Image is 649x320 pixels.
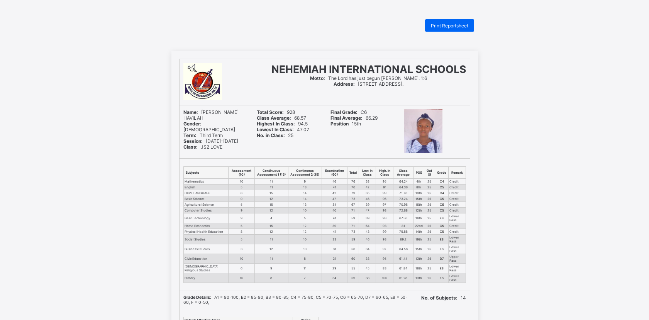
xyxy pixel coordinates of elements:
[288,244,322,254] td: 10
[393,202,413,208] td: 70.96
[376,185,393,190] td: 91
[359,244,376,254] td: 34
[359,235,376,244] td: 46
[322,179,347,185] td: 46
[449,264,466,273] td: Lower Pass
[359,185,376,190] td: 42
[421,295,458,301] b: No. of Subjects:
[347,223,359,229] td: 71
[183,109,239,121] span: [PERSON_NAME] HAVILAH
[359,254,376,264] td: 33
[376,235,393,244] td: 93
[359,213,376,223] td: 39
[347,196,359,202] td: 73
[435,208,449,213] td: C5
[183,208,229,213] td: Computer Studies
[288,235,322,244] td: 10
[257,132,293,138] span: 25
[347,202,359,208] td: 67
[288,208,322,213] td: 10
[183,254,229,264] td: Civic Education
[347,208,359,213] td: 71
[229,190,255,196] td: 8
[330,121,361,127] span: 15th
[183,273,229,283] td: History
[424,229,435,235] td: 25
[435,254,449,264] td: D7
[431,23,468,29] span: Print Reportsheet
[413,202,424,208] td: 16th
[255,202,288,208] td: 15
[257,127,309,132] span: 47.07
[413,196,424,202] td: 15th
[347,244,359,254] td: 56
[183,244,229,254] td: Business Studies
[393,167,413,179] th: Class Average
[334,81,403,87] span: [STREET_ADDRESS].
[393,254,413,264] td: 61.44
[257,115,291,121] b: Class Average:
[288,167,322,179] th: Continuous Assessment 2 (15)
[359,179,376,185] td: 38
[330,115,363,121] b: Final Average:
[393,208,413,213] td: 72.68
[257,109,284,115] b: Total Score:
[376,213,393,223] td: 93
[393,185,413,190] td: 64.36
[322,273,347,283] td: 34
[376,273,393,283] td: 100
[229,273,255,283] td: 10
[424,190,435,196] td: 25
[359,190,376,196] td: 35
[255,264,288,273] td: 9
[288,273,322,283] td: 7
[183,213,229,223] td: Basic Technology
[288,202,322,208] td: 13
[413,179,424,185] td: 4th
[229,264,255,273] td: 6
[359,196,376,202] td: 46
[413,185,424,190] td: 8th
[347,167,359,179] th: Total
[183,144,198,150] b: Class:
[288,264,322,273] td: 11
[322,264,347,273] td: 29
[229,229,255,235] td: 8
[376,264,393,273] td: 83
[288,196,322,202] td: 14
[255,213,288,223] td: 4
[449,167,466,179] th: Remark
[183,235,229,244] td: Social Studies
[359,229,376,235] td: 43
[435,235,449,244] td: E8
[255,244,288,254] td: 12
[413,244,424,254] td: 15th
[183,185,229,190] td: English
[435,179,449,185] td: C4
[322,213,347,223] td: 41
[393,190,413,196] td: 71.76
[393,223,413,229] td: 81
[424,196,435,202] td: 25
[424,244,435,254] td: 25
[393,179,413,185] td: 64.24
[322,202,347,208] td: 34
[393,229,413,235] td: 75.88
[310,75,325,81] b: Motto:
[322,223,347,229] td: 39
[310,75,427,81] span: The Lord has just begun [PERSON_NAME]. 1:6
[376,167,393,179] th: High. In Class
[359,167,376,179] th: Low. In Class
[330,109,367,115] span: C6
[449,254,466,264] td: Upper Pass
[424,223,435,229] td: 25
[183,202,229,208] td: Agricultural Science
[257,121,308,127] span: 94.5
[449,235,466,244] td: Lower Pass
[359,264,376,273] td: 45
[435,273,449,283] td: E8
[183,121,235,132] span: [DEMOGRAPHIC_DATA]
[183,138,203,144] b: Session:
[413,229,424,235] td: 14th
[449,213,466,223] td: Lower Pass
